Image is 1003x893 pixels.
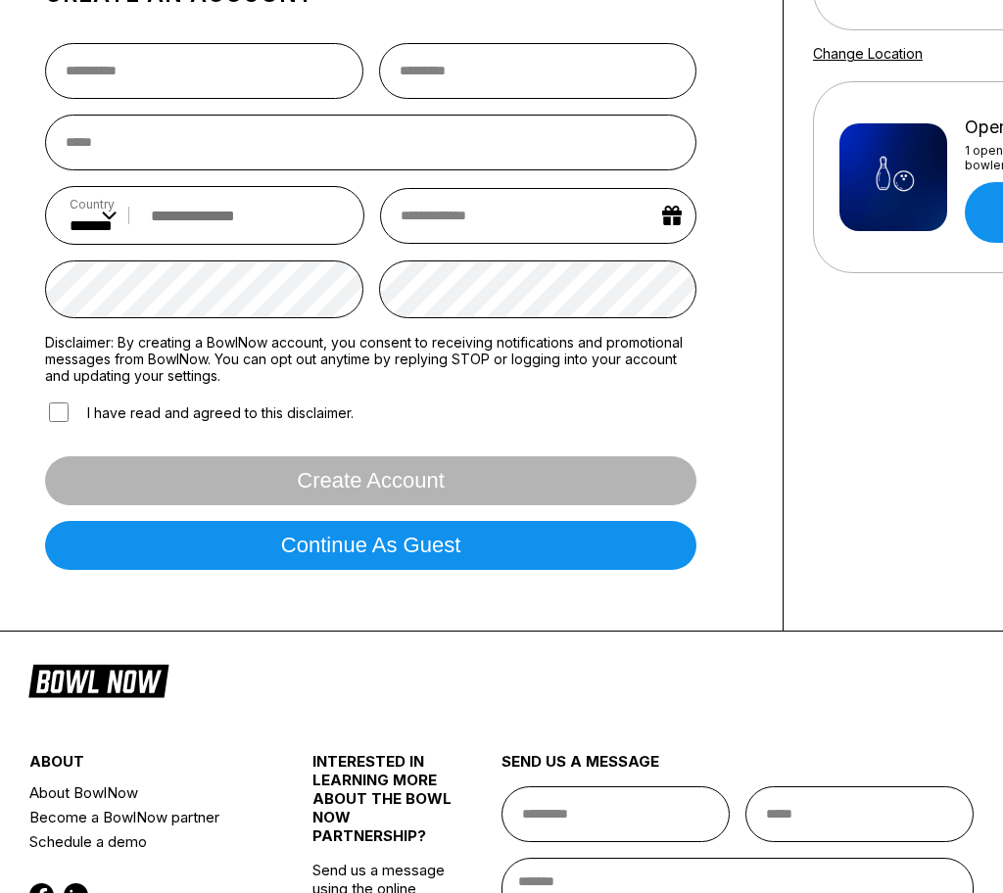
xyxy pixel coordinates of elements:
[501,752,974,786] div: send us a message
[45,334,696,384] label: Disclaimer: By creating a BowlNow account, you consent to receiving notifications and promotional...
[49,402,69,422] input: I have read and agreed to this disclaimer.
[45,399,354,425] label: I have read and agreed to this disclaimer.
[29,780,265,805] a: About BowlNow
[312,752,454,861] div: INTERESTED IN LEARNING MORE ABOUT THE BOWL NOW PARTNERSHIP?
[813,45,923,62] a: Change Location
[29,829,265,854] a: Schedule a demo
[45,521,696,570] button: Continue as guest
[839,123,947,231] img: Open Play
[29,752,265,780] div: about
[29,805,265,829] a: Become a BowlNow partner
[70,197,117,211] label: Country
